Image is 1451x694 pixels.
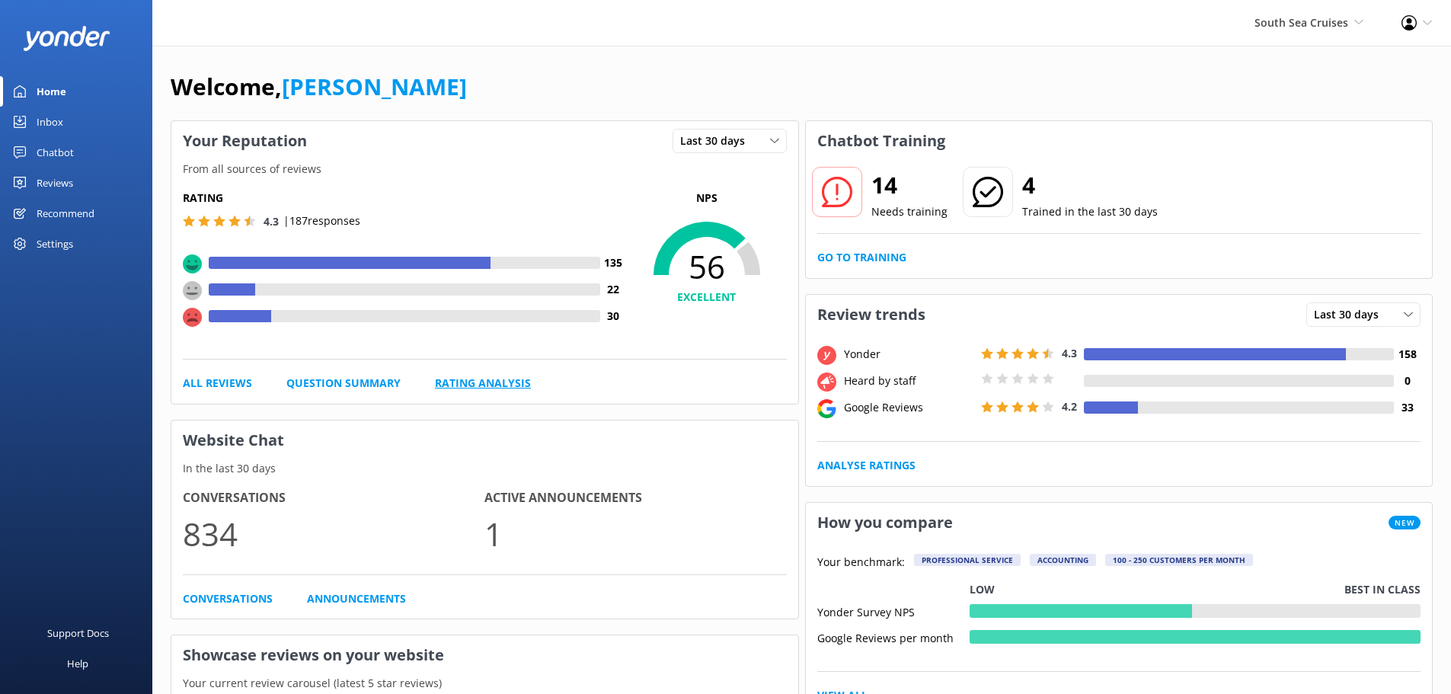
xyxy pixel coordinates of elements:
div: Reviews [37,168,73,198]
div: Yonder Survey NPS [817,604,970,618]
a: [PERSON_NAME] [282,71,467,102]
h2: 4 [1022,167,1158,203]
a: Question Summary [286,375,401,392]
a: Rating Analysis [435,375,531,392]
p: 834 [183,508,484,559]
p: Best in class [1344,581,1421,598]
h4: Active Announcements [484,488,786,508]
h4: EXCELLENT [627,289,787,305]
a: Analyse Ratings [817,457,916,474]
div: Yonder [840,346,977,363]
div: Support Docs [47,618,109,648]
img: yonder-white-logo.png [23,26,110,51]
div: Settings [37,229,73,259]
div: Professional Service [914,554,1021,566]
div: Recommend [37,198,94,229]
p: Your benchmark: [817,554,905,572]
p: | 187 responses [283,213,360,229]
div: Inbox [37,107,63,137]
span: South Sea Cruises [1254,15,1348,30]
h3: Review trends [806,295,937,334]
h4: 30 [600,308,627,325]
p: NPS [627,190,787,206]
h3: Chatbot Training [806,121,957,161]
h2: 14 [871,167,948,203]
p: Your current review carousel (latest 5 star reviews) [171,675,798,692]
div: Home [37,76,66,107]
a: Go to Training [817,249,906,266]
a: All Reviews [183,375,252,392]
h3: How you compare [806,503,964,542]
h3: Your Reputation [171,121,318,161]
span: Last 30 days [680,133,754,149]
h3: Website Chat [171,421,798,460]
a: Announcements [307,590,406,607]
p: Trained in the last 30 days [1022,203,1158,220]
h5: Rating [183,190,627,206]
div: Chatbot [37,137,74,168]
h4: 158 [1394,346,1421,363]
div: Google Reviews [840,399,977,416]
span: 4.3 [1062,346,1077,360]
h4: 33 [1394,399,1421,416]
h4: Conversations [183,488,484,508]
p: In the last 30 days [171,460,798,477]
h4: 135 [600,254,627,271]
div: Heard by staff [840,373,977,389]
div: Google Reviews per month [817,630,970,644]
span: Last 30 days [1314,306,1388,323]
p: Low [970,581,995,598]
p: From all sources of reviews [171,161,798,177]
p: 1 [484,508,786,559]
span: 4.2 [1062,399,1077,414]
span: 56 [627,248,787,286]
p: Needs training [871,203,948,220]
h1: Welcome, [171,69,467,105]
span: New [1389,516,1421,529]
h3: Showcase reviews on your website [171,635,798,675]
a: Conversations [183,590,273,607]
div: 100 - 250 customers per month [1105,554,1253,566]
span: 4.3 [264,214,279,229]
div: Help [67,648,88,679]
h4: 0 [1394,373,1421,389]
h4: 22 [600,281,627,298]
div: Accounting [1030,554,1096,566]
